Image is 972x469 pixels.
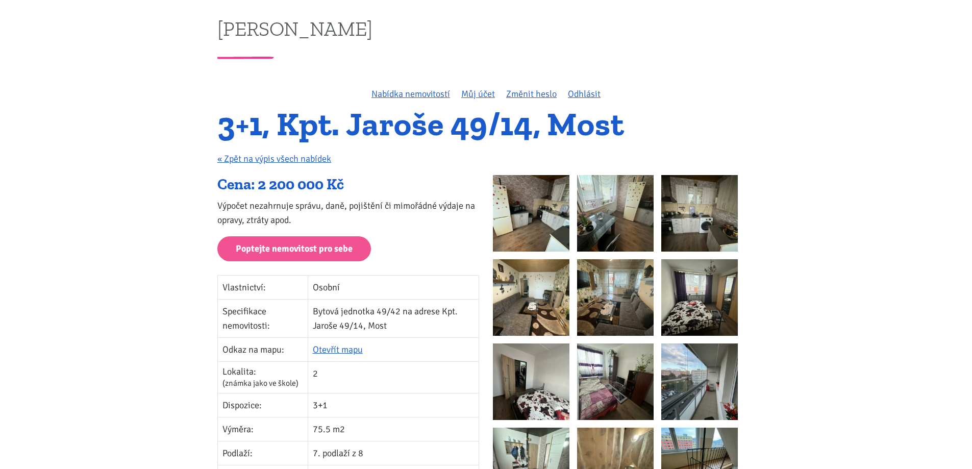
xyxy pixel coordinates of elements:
a: Změnit heslo [506,88,557,100]
td: Vlastnictví: [218,275,308,299]
a: « Zpět na výpis všech nabídek [217,153,331,164]
td: Osobní [308,275,479,299]
td: Podlaží: [218,441,308,465]
td: Lokalita: [218,361,308,393]
a: Můj účet [461,88,495,100]
span: (známka jako ve škole) [222,378,298,388]
td: Bytová jednotka 49/42 na adrese Kpt. Jaroše 49/14, Most [308,299,479,337]
td: 3+1 [308,393,479,417]
td: Výměra: [218,417,308,441]
td: 7. podlaží z 8 [308,441,479,465]
p: Výpočet nezahrnuje správu, daně, pojištění či mimořádné výdaje na opravy, ztráty apod. [217,199,479,227]
a: Poptejte nemovitost pro sebe [217,236,371,261]
h1: 3+1, Kpt. Jaroše 49/14, Most [217,110,755,138]
a: Otevřít mapu [313,344,363,355]
td: Specifikace nemovitosti: [218,299,308,337]
a: Nabídka nemovitostí [371,88,450,100]
td: Dispozice: [218,393,308,417]
a: [PERSON_NAME] [217,18,372,38]
a: Odhlásit [568,88,601,100]
td: 75.5 m2 [308,417,479,441]
td: 2 [308,361,479,393]
div: Cena: 2 200 000 Kč [217,175,479,194]
td: Odkaz na mapu: [218,337,308,361]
